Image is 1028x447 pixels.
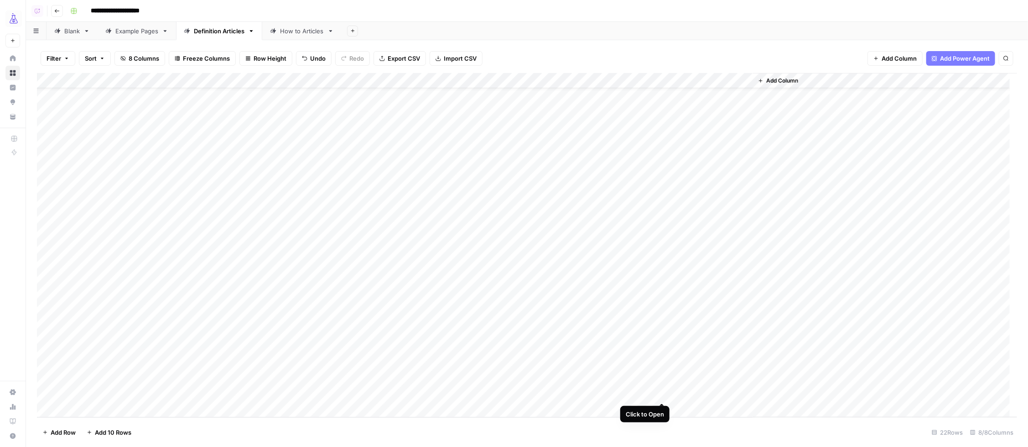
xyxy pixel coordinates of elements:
[115,26,158,36] div: Example Pages
[37,425,81,440] button: Add Row
[444,54,477,63] span: Import CSV
[374,51,426,66] button: Export CSV
[296,51,332,66] button: Undo
[5,414,20,429] a: Learning Hub
[254,54,286,63] span: Row Height
[81,425,137,440] button: Add 10 Rows
[41,51,75,66] button: Filter
[5,80,20,95] a: Insights
[98,22,176,40] a: Example Pages
[5,429,20,443] button: Help + Support
[194,26,244,36] div: Definition Articles
[5,385,20,400] a: Settings
[430,51,483,66] button: Import CSV
[5,400,20,414] a: Usage
[966,425,1017,440] div: 8/8 Columns
[95,428,131,437] span: Add 10 Rows
[867,51,923,66] button: Add Column
[183,54,230,63] span: Freeze Columns
[176,22,262,40] a: Definition Articles
[766,77,798,85] span: Add Column
[79,51,111,66] button: Sort
[114,51,165,66] button: 8 Columns
[310,54,326,63] span: Undo
[5,109,20,124] a: Your Data
[5,66,20,80] a: Browse
[169,51,236,66] button: Freeze Columns
[928,425,966,440] div: 22 Rows
[754,75,802,87] button: Add Column
[5,10,22,27] img: AirOps Growth Logo
[239,51,292,66] button: Row Height
[5,7,20,30] button: Workspace: AirOps Growth
[280,26,324,36] div: How to Articles
[626,410,664,419] div: Click to Open
[47,54,61,63] span: Filter
[51,428,76,437] span: Add Row
[262,22,342,40] a: How to Articles
[349,54,364,63] span: Redo
[335,51,370,66] button: Redo
[64,26,80,36] div: Blank
[926,51,995,66] button: Add Power Agent
[882,54,917,63] span: Add Column
[940,54,990,63] span: Add Power Agent
[5,95,20,109] a: Opportunities
[129,54,159,63] span: 8 Columns
[47,22,98,40] a: Blank
[388,54,420,63] span: Export CSV
[5,51,20,66] a: Home
[85,54,97,63] span: Sort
